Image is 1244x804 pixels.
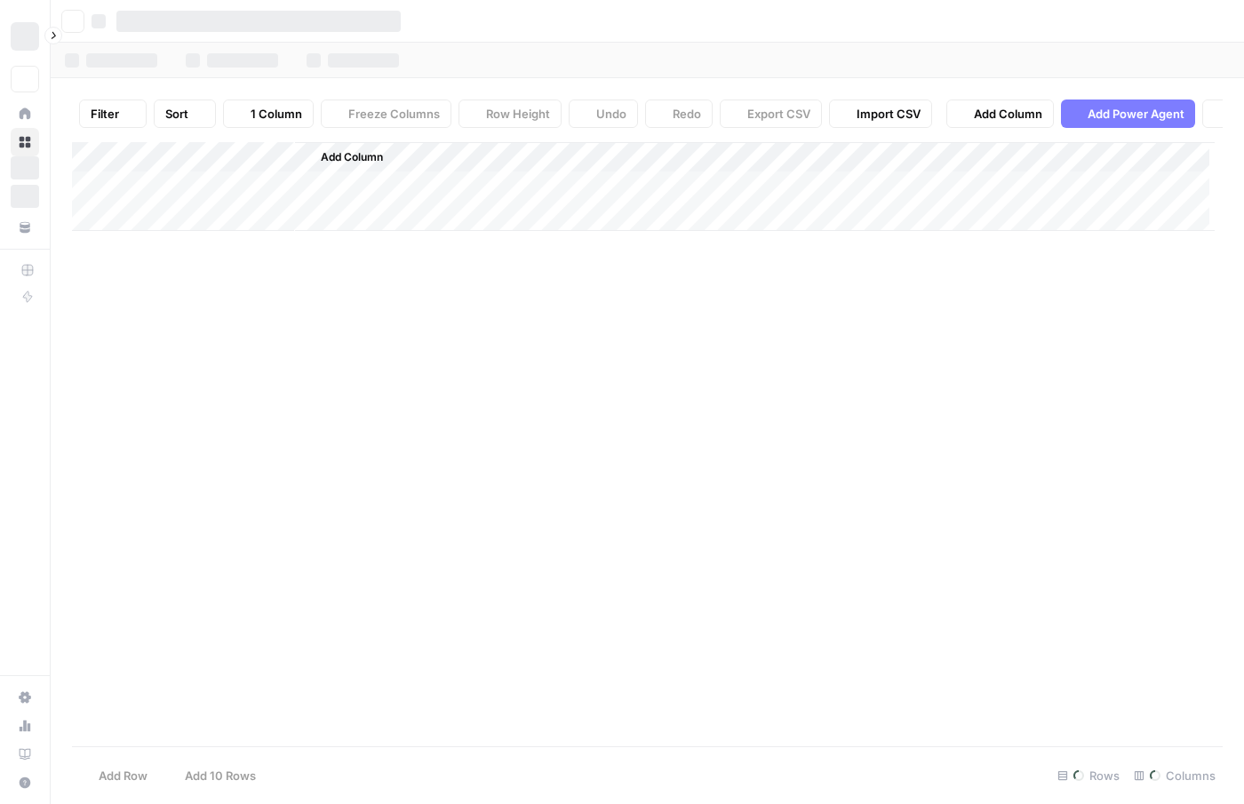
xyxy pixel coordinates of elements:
[154,100,216,128] button: Sort
[1088,105,1184,123] span: Add Power Agent
[459,100,562,128] button: Row Height
[251,105,302,123] span: 1 Column
[223,100,314,128] button: 1 Column
[348,105,440,123] span: Freeze Columns
[1127,761,1223,790] div: Columns
[1050,761,1127,790] div: Rows
[72,761,158,790] button: Add Row
[11,740,39,768] a: Learning Hub
[720,100,822,128] button: Export CSV
[79,100,147,128] button: Filter
[91,105,119,123] span: Filter
[11,712,39,740] a: Usage
[11,768,39,797] button: Help + Support
[974,105,1042,123] span: Add Column
[645,100,713,128] button: Redo
[99,767,148,784] span: Add Row
[185,767,256,784] span: Add 10 Rows
[857,105,921,123] span: Import CSV
[486,105,550,123] span: Row Height
[165,105,188,123] span: Sort
[747,105,810,123] span: Export CSV
[829,100,932,128] button: Import CSV
[596,105,626,123] span: Undo
[158,761,267,790] button: Add 10 Rows
[1061,100,1195,128] button: Add Power Agent
[11,683,39,712] a: Settings
[298,146,390,169] button: Add Column
[11,213,39,242] a: Your Data
[946,100,1054,128] button: Add Column
[569,100,638,128] button: Undo
[321,149,383,165] span: Add Column
[321,100,451,128] button: Freeze Columns
[673,105,701,123] span: Redo
[11,128,39,156] a: Browse
[11,100,39,128] a: Home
